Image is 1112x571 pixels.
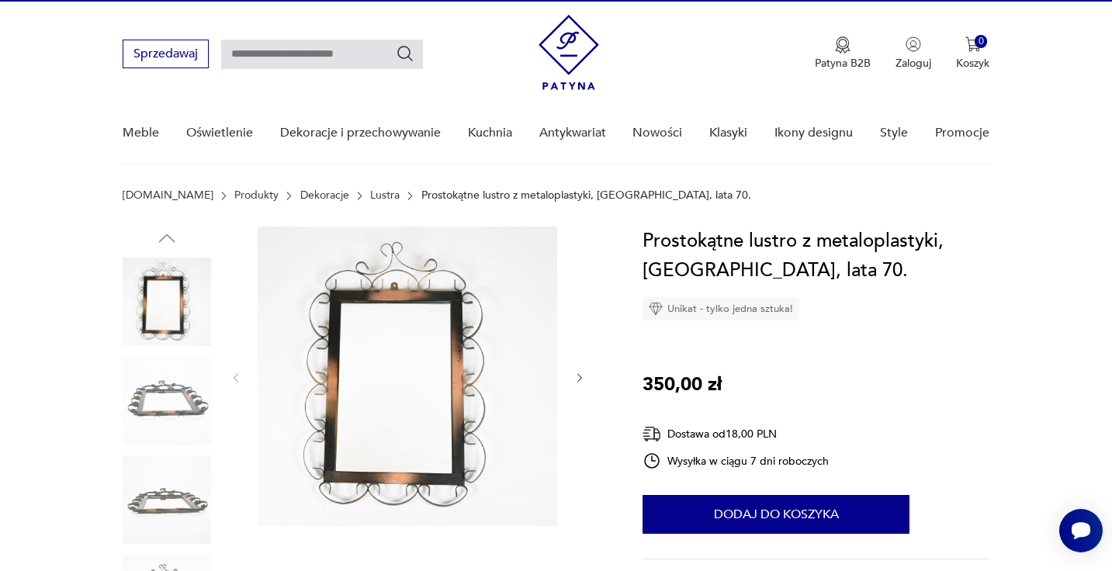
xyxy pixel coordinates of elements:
[539,103,606,163] a: Antykwariat
[632,103,682,163] a: Nowości
[396,44,414,63] button: Szukaj
[956,56,989,71] p: Koszyk
[709,103,747,163] a: Klasyki
[975,35,988,48] div: 0
[421,189,751,202] p: Prostokątne lustro z metaloplastyki, [GEOGRAPHIC_DATA], lata 70.
[370,189,400,202] a: Lustra
[643,452,829,470] div: Wysyłka w ciągu 7 dni roboczych
[906,36,921,52] img: Ikonka użytkownika
[895,36,931,71] button: Zaloguj
[258,227,557,526] img: Zdjęcie produktu Prostokątne lustro z metaloplastyki, Niemcy, lata 70.
[300,189,349,202] a: Dekoracje
[815,36,871,71] a: Ikona medaluPatyna B2B
[649,302,663,316] img: Ikona diamentu
[815,56,871,71] p: Patyna B2B
[643,495,909,534] button: Dodaj do koszyka
[643,297,799,320] div: Unikat - tylko jedna sztuka!
[234,189,279,202] a: Produkty
[1059,509,1103,552] iframe: Smartsupp widget button
[815,36,871,71] button: Patyna B2B
[643,424,829,444] div: Dostawa od 18,00 PLN
[123,357,211,445] img: Zdjęcie produktu Prostokątne lustro z metaloplastyki, Niemcy, lata 70.
[880,103,908,163] a: Style
[123,189,213,202] a: [DOMAIN_NAME]
[123,258,211,346] img: Zdjęcie produktu Prostokątne lustro z metaloplastyki, Niemcy, lata 70.
[643,227,989,285] h1: Prostokątne lustro z metaloplastyki, [GEOGRAPHIC_DATA], lata 70.
[643,424,661,444] img: Ikona dostawy
[186,103,253,163] a: Oświetlenie
[539,15,599,90] img: Patyna - sklep z meblami i dekoracjami vintage
[123,103,159,163] a: Meble
[123,455,211,544] img: Zdjęcie produktu Prostokątne lustro z metaloplastyki, Niemcy, lata 70.
[123,40,209,68] button: Sprzedawaj
[895,56,931,71] p: Zaloguj
[774,103,853,163] a: Ikony designu
[123,50,209,61] a: Sprzedawaj
[643,370,722,400] p: 350,00 zł
[935,103,989,163] a: Promocje
[956,36,989,71] button: 0Koszyk
[468,103,512,163] a: Kuchnia
[835,36,850,54] img: Ikona medalu
[965,36,981,52] img: Ikona koszyka
[280,103,441,163] a: Dekoracje i przechowywanie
